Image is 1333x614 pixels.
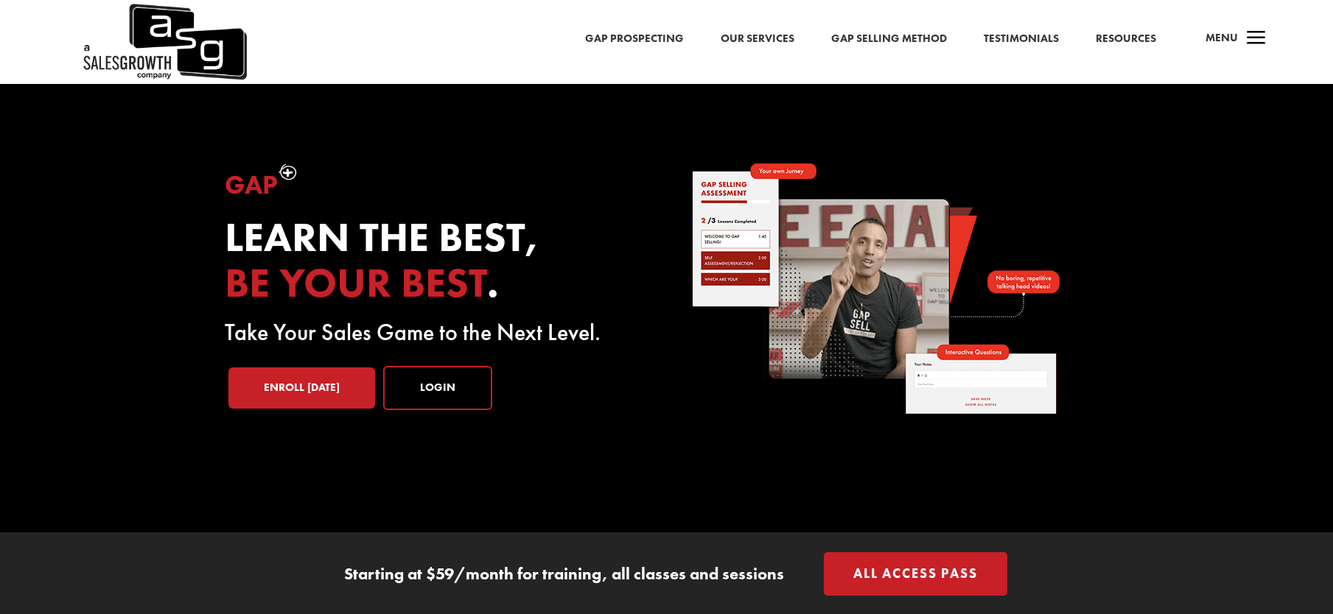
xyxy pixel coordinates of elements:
span: Menu [1206,30,1238,45]
span: Gap [225,168,278,202]
a: Our Services [721,29,794,49]
a: Login [383,366,492,410]
span: be your best [225,256,487,309]
span: a [1242,24,1271,54]
a: Enroll [DATE] [228,367,375,409]
img: plus-symbol-white [279,163,297,180]
a: All Access Pass [824,552,1007,596]
img: self-paced-sales-course-online [691,163,1060,414]
a: Testimonials [984,29,1059,49]
a: Gap Selling Method [831,29,947,49]
a: Gap Prospecting [585,29,684,49]
a: Resources [1096,29,1156,49]
h2: Learn the best, . [225,215,643,313]
p: Take Your Sales Game to the Next Level. [225,324,643,342]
